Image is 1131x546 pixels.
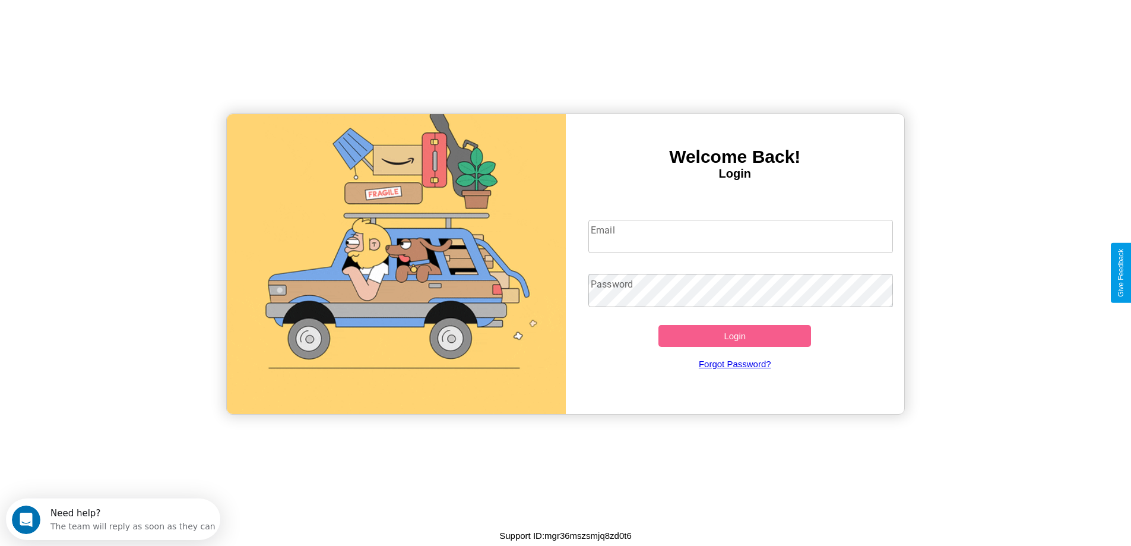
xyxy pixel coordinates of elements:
div: Need help? [45,10,210,20]
div: Open Intercom Messenger [5,5,221,37]
img: gif [227,114,566,414]
div: Give Feedback [1117,249,1125,297]
h3: Welcome Back! [566,147,905,167]
h4: Login [566,167,905,181]
div: The team will reply as soon as they can [45,20,210,32]
button: Login [658,325,811,347]
p: Support ID: mgr36mszsmjq8zd0t6 [499,528,632,544]
iframe: Intercom live chat discovery launcher [6,498,220,540]
iframe: Intercom live chat [12,506,40,534]
a: Forgot Password? [582,347,887,381]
